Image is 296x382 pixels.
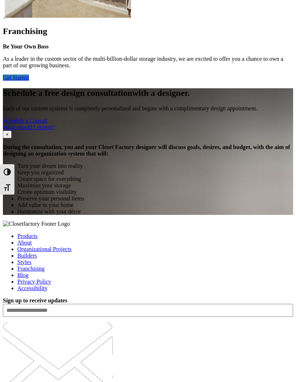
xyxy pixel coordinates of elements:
strong: Sign up to receive updates [3,297,67,304]
a: Schedule a Consult [3,118,48,124]
button: Close [3,131,12,138]
a: What should I expect? [3,124,55,130]
li: Maximize your storage [17,182,293,189]
li: Harmonize with your décor [17,208,293,215]
span: with a designer. [132,88,190,98]
strong: During the consultation, you and your Closet Factory designer will discuss goals, desires, and bu... [3,144,290,157]
li: Add value to your home [17,202,293,208]
a: Blog [17,272,29,278]
li: Create space for everything [17,176,293,182]
a: Products [17,233,38,239]
li: Turn your dream into reality [17,163,293,169]
a: Privacy Policy [17,279,51,285]
a: Styles [17,259,31,265]
a: Organizational Projects [17,246,71,252]
a: Accessibility [17,285,48,291]
span: × [6,132,9,137]
h2: Franchising [3,26,293,36]
h2: Schedule a free design consultation [3,88,293,98]
p: As a leader in the custom sector of the multi-billion-dollar storage industry, we are excited to ... [3,56,293,69]
a: Franchising [17,266,45,272]
img: Closetfactory Footer Logo [3,221,70,227]
a: Builders [17,252,37,259]
strong: Be Your Own Boss [3,43,49,50]
li: Preserve your personal items [17,195,293,202]
p: Each of our custom systems is completely personalized and begins with a complimentary design appo... [3,105,293,112]
li: Create optimum visibility [17,189,293,195]
li: Keep you organized [17,169,293,176]
a: About [17,239,32,246]
a: Click Get Started button to read more about Franchising [3,75,29,81]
